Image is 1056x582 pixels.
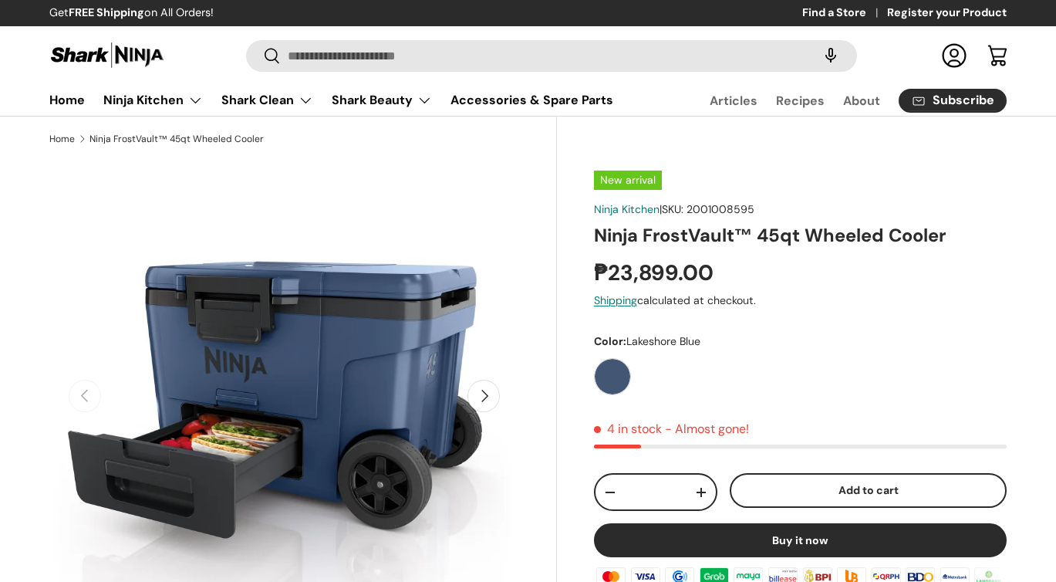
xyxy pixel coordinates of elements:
span: Subscribe [933,94,994,107]
p: - Almost gone! [665,421,749,437]
a: Recipes [776,86,825,116]
a: Home [49,85,85,115]
p: Get on All Orders! [49,5,214,22]
a: Shark Beauty [332,85,432,116]
summary: Ninja Kitchen [94,85,212,116]
a: Shark Clean [221,85,313,116]
nav: Primary [49,85,613,116]
nav: Breadcrumbs [49,132,557,146]
span: 4 in stock [594,421,662,437]
img: Shark Ninja Philippines [49,40,165,70]
a: Articles [710,86,757,116]
legend: Color: [594,333,700,350]
a: Find a Store [802,5,887,22]
nav: Secondary [673,85,1007,116]
span: Lakeshore Blue [626,334,700,348]
span: 2001008595 [687,202,754,216]
span: New arrival [594,171,662,190]
a: Subscribe [899,89,1007,113]
a: Register your Product [887,5,1007,22]
a: Home [49,134,75,144]
a: Ninja Kitchen [103,85,203,116]
h1: Ninja FrostVault™ 45qt Wheeled Cooler [594,224,1007,248]
span: | [660,202,754,216]
summary: Shark Beauty [322,85,441,116]
summary: Shark Clean [212,85,322,116]
strong: ₱23,899.00 [594,259,717,287]
speech-search-button: Search by voice [806,39,855,73]
a: Ninja Kitchen [594,202,660,216]
div: calculated at checkout. [594,293,1007,309]
button: Buy it now [594,523,1007,557]
strong: FREE Shipping [69,5,144,19]
a: Shipping [594,293,637,307]
a: About [843,86,880,116]
button: Add to cart [730,473,1007,508]
a: Accessories & Spare Parts [450,85,613,115]
span: SKU: [662,202,683,216]
a: Ninja FrostVault™ 45qt Wheeled Cooler [89,134,264,144]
